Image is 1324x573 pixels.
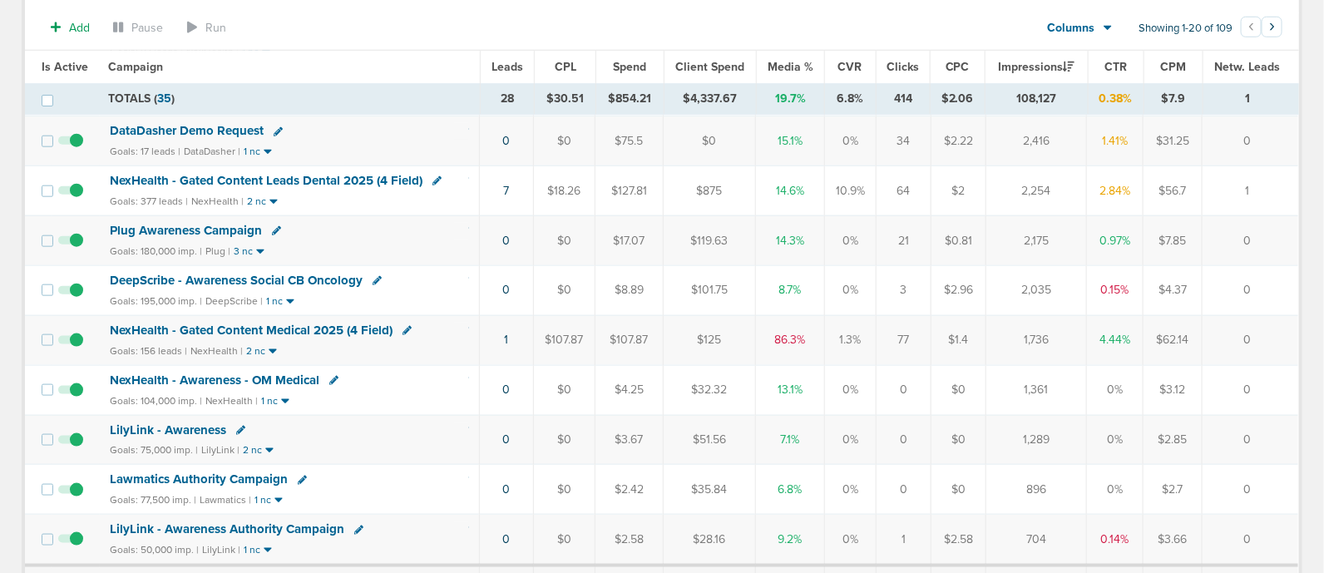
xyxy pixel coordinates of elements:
td: $2.22 [931,116,986,166]
small: Goals: 75,000 imp. | [110,444,198,457]
td: 14.3% [756,215,825,265]
td: 15.1% [756,116,825,166]
td: $875 [663,166,756,216]
td: 0% [824,265,876,315]
td: $0 [931,365,986,415]
td: $3.66 [1144,515,1203,566]
a: 0 [502,383,510,397]
a: 0 [502,432,510,447]
ul: Pagination [1241,19,1282,39]
span: LilyLink - Awareness [110,422,226,437]
small: Goals: 50,000 imp. | [110,544,199,556]
small: NexHealth | [205,395,258,407]
small: NexHealth | [191,195,244,207]
td: TOTALS ( ) [98,84,481,114]
td: $101.75 [663,265,756,315]
span: Leads [492,60,523,74]
td: $0 [533,215,595,265]
small: Goals: 17 leads | [110,146,180,158]
td: 0.15% [1086,265,1143,315]
td: 1,736 [986,315,1087,365]
span: Add [69,21,90,35]
td: 0 [1203,215,1298,265]
td: 0 [1203,515,1298,566]
small: NexHealth | [190,345,243,357]
small: 2 nc [246,345,265,358]
td: $0 [533,465,595,515]
small: Goals: 377 leads | [110,195,188,208]
small: Plug | [205,245,230,257]
td: $4,337.67 [664,84,756,114]
small: 2 nc [247,195,266,208]
td: 0 [1203,365,1298,415]
td: 0% [824,116,876,166]
td: $0 [931,415,986,465]
td: $2.58 [931,515,986,566]
td: $7.85 [1144,215,1203,265]
a: 1 [504,333,508,347]
span: LilyLink - Awareness Authority Campaign [110,521,344,536]
td: $0 [533,515,595,566]
td: $119.63 [663,215,756,265]
td: 1 [876,515,931,566]
td: 1 [1203,84,1299,114]
td: $125 [663,315,756,365]
td: 9.2% [756,515,825,566]
td: $31.25 [1144,116,1203,166]
span: Campaign [108,60,163,74]
small: 1 nc [261,395,278,408]
td: 108,127 [985,84,1088,114]
td: 2,035 [986,265,1087,315]
td: 0 [1203,315,1298,365]
span: Showing 1-20 of 109 [1139,22,1233,36]
td: 14.6% [756,166,825,216]
span: Media % [768,60,813,74]
td: $854.21 [596,84,664,114]
td: $56.7 [1144,166,1203,216]
td: $28.16 [663,515,756,566]
span: Client Spend [676,60,745,74]
small: DataDasher | [184,146,240,157]
td: 0% [1086,465,1143,515]
small: 1 nc [244,544,260,556]
td: 13.1% [756,365,825,415]
a: 0 [502,134,510,148]
small: Goals: 156 leads | [110,345,187,358]
td: 19.7% [757,84,825,114]
td: $0 [663,116,756,166]
span: CPL [555,60,576,74]
span: Clicks [887,60,919,74]
td: 77 [876,315,931,365]
td: $0 [931,465,986,515]
small: LilyLink | [202,544,240,556]
td: 0 [1203,415,1298,465]
td: 0 [876,415,931,465]
a: 0 [502,532,510,546]
td: 704 [986,515,1087,566]
td: 8.7% [756,265,825,315]
td: 0% [1086,365,1143,415]
td: 896 [986,465,1087,515]
td: $30.51 [535,84,596,114]
td: 1,361 [986,365,1087,415]
small: 3 nc [234,245,253,258]
td: $0 [533,116,595,166]
span: NexHealth - Gated Content Leads Dental 2025 (4 Field) [110,173,422,188]
span: Lawmatics Authority Campaign [110,472,288,487]
td: $2.58 [595,515,663,566]
span: 35 [157,91,171,106]
td: $107.87 [533,315,595,365]
span: NexHealth - Gated Content Medical 2025 (4 Field) [110,323,393,338]
button: Add [42,16,99,40]
span: Is Active [42,60,88,74]
td: 0% [824,215,876,265]
small: 1 nc [266,295,283,308]
span: CTR [1104,60,1127,74]
td: 0 [876,465,931,515]
td: 21 [876,215,931,265]
small: DeepScribe | [205,295,263,307]
button: Go to next page [1262,17,1282,37]
td: 0 [876,365,931,415]
td: 86.3% [756,315,825,365]
td: $32.32 [663,365,756,415]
